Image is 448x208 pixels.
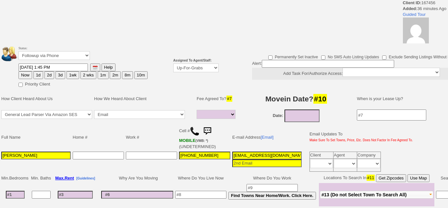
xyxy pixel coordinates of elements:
td: Min. Baths [30,173,52,183]
input: #7 [357,110,426,121]
img: call.png [190,126,200,136]
input: #8 [175,191,226,199]
label: Priority Client [18,80,50,87]
font: Make Sure To Set Towns, Price, Etc. Does Not Factor In Fee Agreed To. [309,138,413,142]
input: No SMS Auto Listing Updates [321,55,325,60]
td: Min. [0,173,30,183]
span: #11 [367,175,375,181]
td: Where Do You Work [227,173,317,183]
input: #9 [247,184,298,192]
td: Agent [333,152,357,159]
td: How We Heard About Client [93,89,192,109]
button: 8m [122,71,133,79]
input: Permanently Set Inactive [268,55,272,60]
td: Work # [125,124,178,151]
td: Fee Agreed To? [196,89,238,109]
button: Help [102,64,115,71]
td: Client [310,152,333,159]
b: [Guidelines] [76,177,95,180]
a: Guided Tour [403,12,426,17]
a: [Email] [260,135,273,140]
b: Max. [55,176,74,180]
input: #6 [101,191,173,199]
nobr: Locations To Search In [324,175,430,180]
b: Added: [403,6,418,11]
a: [Guidelines] [76,176,95,180]
td: Full Name [0,124,72,151]
label: Permanently Set Inactive [268,52,318,60]
input: Priority Client [18,83,23,87]
span: Bedrooms [9,176,29,180]
span: #7 [226,96,232,102]
td: E-mail Address [231,124,303,151]
button: 10m [134,71,148,79]
td: Why Are You Moving [100,173,174,183]
button: 3d [55,71,65,79]
td: Cell # (UNDETERMINED) [178,124,231,151]
button: 1m [98,71,109,79]
h3: Movein Date? [243,93,350,105]
font: Status: [18,46,90,58]
img: sms.png [201,125,214,138]
input: #1 [6,191,25,199]
button: 2 wks [80,71,96,79]
button: 1d [33,71,43,79]
button: 2m [110,71,121,79]
button: Get Zipcodes [376,174,406,182]
button: Use Map [407,174,430,182]
td: Company [357,152,381,159]
span: #13 (Do not Select Town To Search All) [321,192,407,197]
span: Rent [65,176,74,180]
b: Date: [273,113,284,118]
td: Home # [72,124,125,151]
button: #13 (Do not Select Town To Search All) [320,191,433,199]
button: Now [18,71,32,79]
td: How Client Heard About Us [0,89,93,109]
button: 2d [44,71,54,79]
input: #3 [58,191,93,199]
b: Assigned To Agent/Staff: [173,59,212,62]
button: Find Towns Near Home/Work. Click Here. [228,192,316,200]
input: 2nd Email [232,159,302,167]
font: (VMB: *) [196,139,208,143]
td: Email Updates To [305,124,414,151]
font: MOBILE [179,138,196,143]
span: #10 [313,94,327,104]
b: Verizon Wireless [179,138,208,143]
td: Where Do You Live Now [174,173,227,183]
img: [calendar icon] [93,65,98,70]
input: 1st Email - Question #0 [232,152,302,159]
img: 66fb97c11ee10b830906f851d3f17a8f [403,17,429,43]
input: Exclude Sending Listings Without Pics [382,55,386,60]
img: people.png [2,47,21,61]
label: No SMS Auto Listing Updates [321,52,379,60]
b: Client ID: [403,0,421,5]
button: 1wk [67,71,79,79]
